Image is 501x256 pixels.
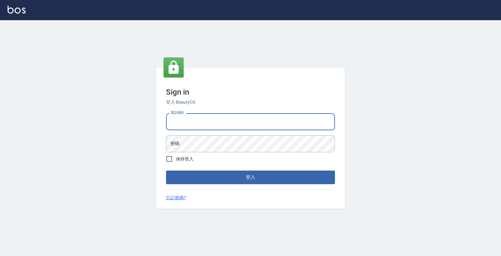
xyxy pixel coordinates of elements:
img: Logo [8,6,26,14]
h6: 登入 BeautyOS [166,99,335,106]
span: 保持登入 [176,156,193,162]
a: 忘記密碼? [166,195,186,201]
button: 登入 [166,171,335,184]
h3: Sign in [166,88,335,96]
label: 電話號碼 [170,110,184,115]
